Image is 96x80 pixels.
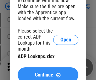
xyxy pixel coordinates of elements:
[56,72,61,78] img: Continue
[18,28,53,52] div: Please select the correct ADP Lookups for this month
[18,53,78,59] div: ADP Lookups.xlsx
[53,35,78,45] button: Open
[60,37,71,42] span: Open
[35,72,53,77] span: Continue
